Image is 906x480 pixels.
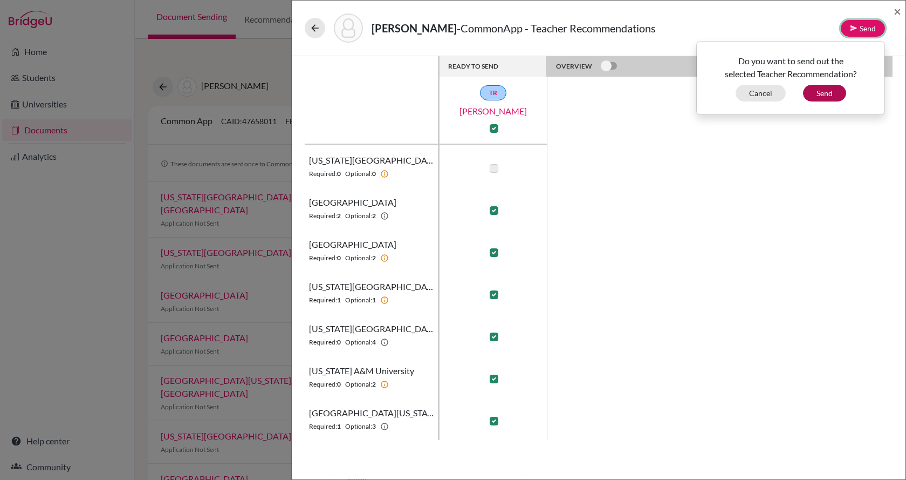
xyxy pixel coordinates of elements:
[337,253,341,263] b: 0
[345,422,372,431] span: Optional:
[440,56,547,77] th: READY TO SEND
[337,169,341,179] b: 0
[372,169,376,179] b: 0
[345,337,372,347] span: Optional:
[309,196,396,209] span: [GEOGRAPHIC_DATA]
[337,380,341,389] b: 0
[309,295,337,305] span: Required:
[309,253,337,263] span: Required:
[480,85,506,100] a: TR
[841,20,885,37] button: Send
[372,253,376,263] b: 2
[372,211,376,221] b: 2
[894,5,901,18] button: Close
[457,22,656,35] span: - CommonApp - Teacher Recommendations
[372,337,376,347] b: 4
[345,211,372,221] span: Optional:
[696,41,885,115] div: Send
[372,295,376,305] b: 1
[337,211,341,221] b: 2
[345,169,372,179] span: Optional:
[309,238,396,251] span: [GEOGRAPHIC_DATA]
[372,22,457,35] strong: [PERSON_NAME]
[372,380,376,389] b: 2
[309,280,434,293] span: [US_STATE][GEOGRAPHIC_DATA]
[309,337,337,347] span: Required:
[337,295,341,305] b: 1
[345,380,372,389] span: Optional:
[309,211,337,221] span: Required:
[803,85,846,102] button: Send
[705,55,876,80] p: Do you want to send out the selected Teacher Recommendation?
[337,422,341,431] b: 1
[309,169,337,179] span: Required:
[440,105,547,118] a: [PERSON_NAME]
[372,422,376,431] b: 3
[309,364,414,377] span: [US_STATE] A&M University
[894,3,901,19] span: ×
[345,295,372,305] span: Optional:
[309,422,337,431] span: Required:
[309,380,337,389] span: Required:
[345,253,372,263] span: Optional:
[736,85,786,102] button: Cancel
[337,337,341,347] b: 0
[309,154,434,167] span: [US_STATE][GEOGRAPHIC_DATA]
[556,60,617,73] div: OVERVIEW
[309,407,434,420] span: [GEOGRAPHIC_DATA][US_STATE], [GEOGRAPHIC_DATA]
[309,322,434,335] span: [US_STATE][GEOGRAPHIC_DATA], [GEOGRAPHIC_DATA]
